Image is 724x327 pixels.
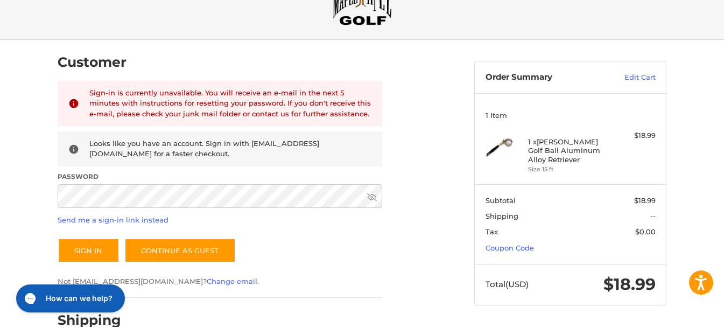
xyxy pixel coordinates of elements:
span: $18.99 [603,274,656,294]
label: Password [58,172,382,182]
a: Continue as guest [124,238,236,263]
div: Sign-in is currently unavailable. You will receive an e-mail in the next 5 minutes with instructi... [89,88,372,120]
h2: Customer [58,54,126,71]
span: Subtotal [486,196,516,205]
span: Tax [486,227,498,236]
span: -- [650,212,656,220]
a: Edit Cart [601,72,656,83]
p: Not [EMAIL_ADDRESS][DOMAIN_NAME]? . [58,276,382,287]
h4: 1 x [PERSON_NAME] Golf Ball Aluminum Alloy Retriever [528,137,610,164]
a: Change email [207,277,257,286]
span: $18.99 [634,196,656,205]
li: Size 15 ft [528,165,610,174]
a: Coupon Code [486,243,534,252]
span: Shipping [486,212,518,220]
span: Total (USD) [486,279,529,289]
button: Sign In [58,238,120,263]
span: $0.00 [635,227,656,236]
a: Send me a sign-in link instead [58,215,168,224]
h3: Order Summary [486,72,601,83]
h3: 1 Item [486,111,656,120]
span: Looks like you have an account. Sign in with [EMAIL_ADDRESS][DOMAIN_NAME] for a faster checkout. [89,139,319,158]
iframe: Gorgias live chat messenger [11,281,128,316]
div: $18.99 [613,130,656,141]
